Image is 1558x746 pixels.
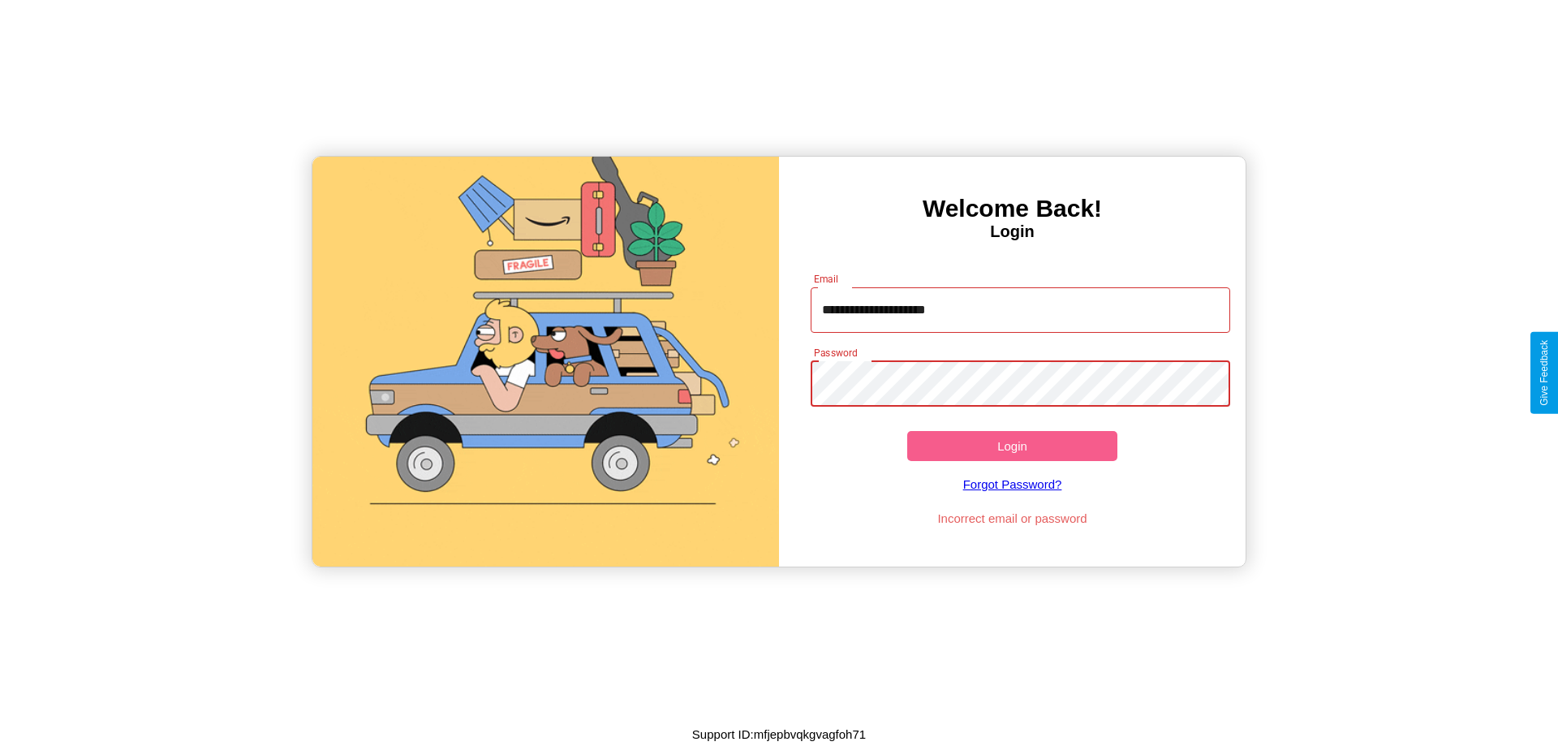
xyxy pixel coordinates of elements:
button: Login [907,431,1117,461]
div: Give Feedback [1539,340,1550,406]
label: Email [814,272,839,286]
a: Forgot Password? [803,461,1223,507]
p: Incorrect email or password [803,507,1223,529]
img: gif [312,157,779,567]
label: Password [814,346,857,360]
p: Support ID: mfjepbvqkgvagfoh71 [692,723,866,745]
h3: Welcome Back! [779,195,1246,222]
h4: Login [779,222,1246,241]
